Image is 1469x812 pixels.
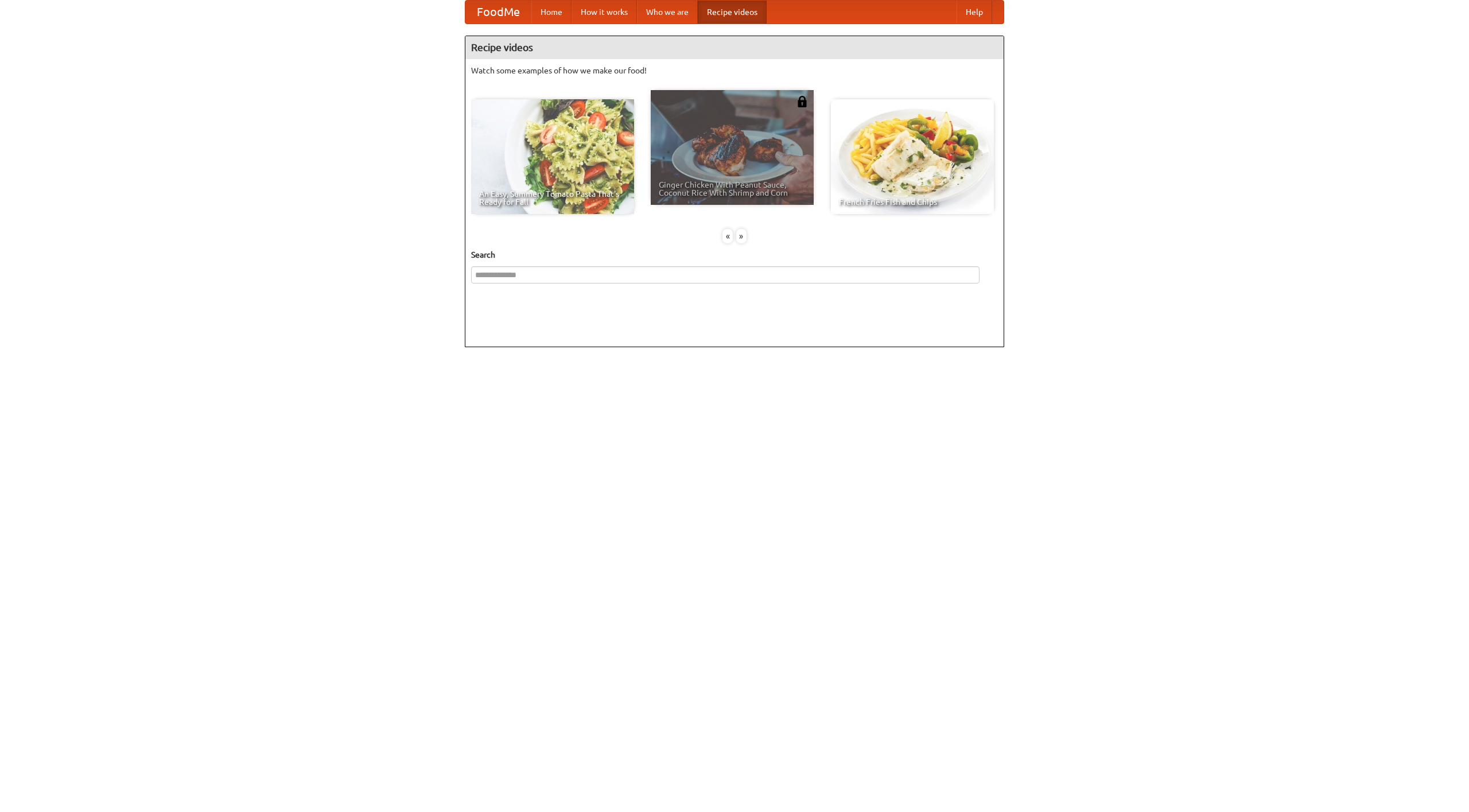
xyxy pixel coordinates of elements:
[698,1,767,24] a: Recipe videos
[479,190,626,206] span: An Easy, Summery Tomato Pasta That's Ready for Fall
[722,229,733,243] div: «
[465,36,1004,59] h4: Recipe videos
[637,1,698,24] a: Who we are
[796,96,808,107] img: 483408.png
[471,99,634,214] a: An Easy, Summery Tomato Pasta That's Ready for Fall
[839,198,986,206] span: French Fries Fish and Chips
[531,1,572,24] a: Home
[957,1,992,24] a: Help
[465,1,531,24] a: FoodMe
[471,249,998,261] h5: Search
[572,1,637,24] a: How it works
[831,99,994,214] a: French Fries Fish and Chips
[471,65,998,76] p: Watch some examples of how we make our food!
[736,229,747,243] div: »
